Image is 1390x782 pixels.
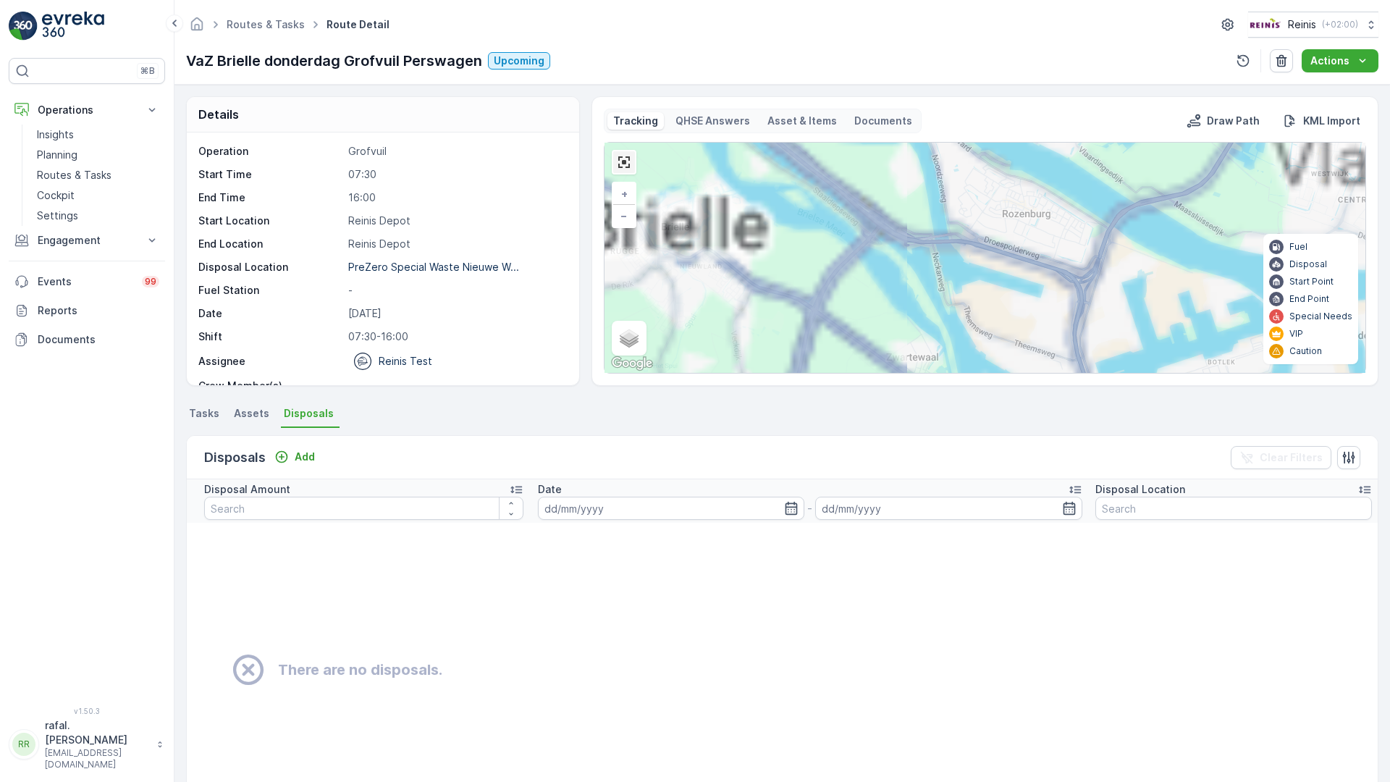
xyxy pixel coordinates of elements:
[198,354,245,369] p: Assignee
[620,209,628,222] span: −
[1289,328,1303,340] p: VIP
[284,406,334,421] span: Disposals
[348,144,564,159] p: Grofvuil
[1095,497,1372,520] input: Search
[538,482,562,497] p: Date
[613,151,635,173] a: Exit Fullscreen
[608,354,656,373] img: Google
[348,190,564,205] p: 16:00
[198,106,239,123] p: Details
[31,165,165,185] a: Routes & Tasks
[1289,258,1327,270] p: Disposal
[227,18,305,30] a: Routes & Tasks
[140,65,155,77] p: ⌘B
[1248,17,1282,33] img: Reinis-Logo-Vrijstaand_Tekengebied-1-copy2_aBO4n7j.png
[1289,293,1329,305] p: End Point
[1095,482,1185,497] p: Disposal Location
[348,261,519,273] p: PreZero Special Waste Nieuwe W...
[204,447,266,468] p: Disposals
[1310,54,1349,68] p: Actions
[613,205,635,227] a: Zoom Out
[538,497,805,520] input: dd/mm/yyyy
[204,497,523,520] input: Search
[494,54,544,68] p: Upcoming
[1289,345,1322,357] p: Caution
[1277,112,1366,130] button: KML Import
[1248,12,1378,38] button: Reinis(+02:00)
[38,233,136,248] p: Engagement
[31,206,165,226] a: Settings
[1260,450,1323,465] p: Clear Filters
[198,306,342,321] p: Date
[38,303,159,318] p: Reports
[198,237,342,251] p: End Location
[186,50,482,72] p: VaZ Brielle donderdag Grofvuil Perswagen
[42,12,104,41] img: logo_light-DOdMpM7g.png
[1322,19,1358,30] p: ( +02:00 )
[198,260,342,274] p: Disposal Location
[9,267,165,296] a: Events99
[45,747,149,770] p: [EMAIL_ADDRESS][DOMAIN_NAME]
[1289,241,1307,253] p: Fuel
[189,22,205,34] a: Homepage
[348,379,564,393] p: -
[234,406,269,421] span: Assets
[1302,49,1378,72] button: Actions
[348,214,564,228] p: Reinis Depot
[613,183,635,205] a: Zoom In
[189,406,219,421] span: Tasks
[1207,114,1260,128] p: Draw Path
[9,12,38,41] img: logo
[1181,112,1265,130] button: Draw Path
[613,322,645,354] a: Layers
[198,144,342,159] p: Operation
[348,283,564,298] p: -
[9,718,165,770] button: RRrafal.[PERSON_NAME][EMAIL_ADDRESS][DOMAIN_NAME]
[145,276,156,287] p: 99
[295,450,315,464] p: Add
[9,707,165,715] span: v 1.50.3
[1289,311,1352,322] p: Special Needs
[1303,114,1360,128] p: KML Import
[198,283,342,298] p: Fuel Station
[379,354,432,369] p: Reinis Test
[38,274,133,289] p: Events
[45,718,149,747] p: rafal.[PERSON_NAME]
[38,332,159,347] p: Documents
[37,209,78,223] p: Settings
[198,167,342,182] p: Start Time
[37,168,111,182] p: Routes & Tasks
[675,114,750,128] p: QHSE Answers
[1231,446,1331,469] button: Clear Filters
[38,103,136,117] p: Operations
[348,237,564,251] p: Reinis Depot
[37,148,77,162] p: Planning
[198,379,342,393] p: Crew Member(s)
[324,17,392,32] span: Route Detail
[854,114,912,128] p: Documents
[31,125,165,145] a: Insights
[348,329,564,344] p: 07:30-16:00
[278,659,442,681] h2: There are no disposals.
[9,325,165,354] a: Documents
[621,188,628,200] span: +
[608,354,656,373] a: Open this area in Google Maps (opens a new window)
[31,145,165,165] a: Planning
[1288,17,1316,32] p: Reinis
[198,329,342,344] p: Shift
[9,296,165,325] a: Reports
[269,448,321,466] button: Add
[807,500,812,517] p: -
[348,306,564,321] p: [DATE]
[204,482,290,497] p: Disposal Amount
[767,114,837,128] p: Asset & Items
[198,214,342,228] p: Start Location
[488,52,550,70] button: Upcoming
[613,114,658,128] p: Tracking
[1289,276,1334,287] p: Start Point
[31,185,165,206] a: Cockpit
[198,190,342,205] p: End Time
[37,127,74,142] p: Insights
[37,188,75,203] p: Cockpit
[815,497,1082,520] input: dd/mm/yyyy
